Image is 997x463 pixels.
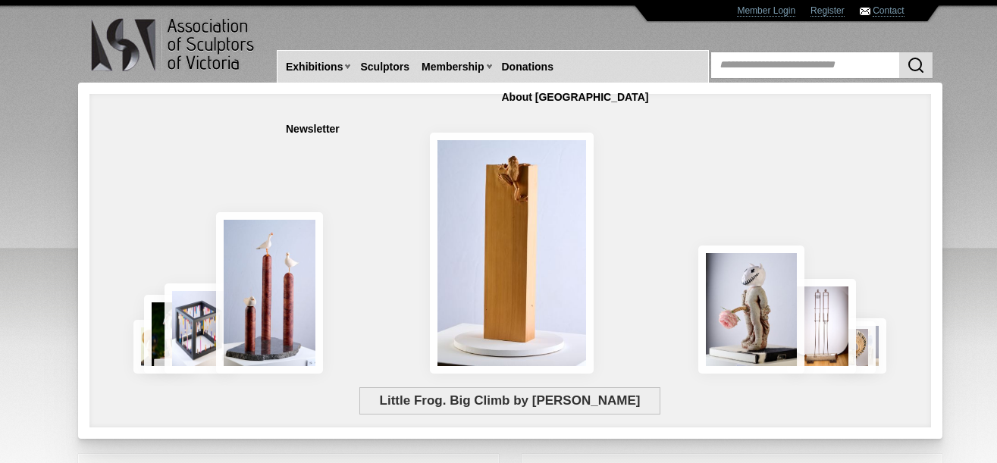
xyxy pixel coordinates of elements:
a: Contact [873,5,904,17]
a: Exhibitions [280,53,349,81]
img: Rising Tides [216,212,324,374]
img: Little Frog. Big Climb [430,133,594,374]
a: Membership [415,53,490,81]
a: Donations [496,53,560,81]
a: Newsletter [280,115,346,143]
a: Sculptors [354,53,415,81]
img: Swingers [787,279,856,374]
span: Little Frog. Big Climb by [PERSON_NAME] [359,387,660,415]
a: About [GEOGRAPHIC_DATA] [496,83,655,111]
a: Register [810,5,845,17]
img: Search [907,56,925,74]
img: Contact ASV [860,8,870,15]
img: Let There Be Light [698,246,805,374]
img: logo.png [90,15,257,75]
img: Waiting together for the Home coming [847,318,886,374]
a: Member Login [737,5,795,17]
